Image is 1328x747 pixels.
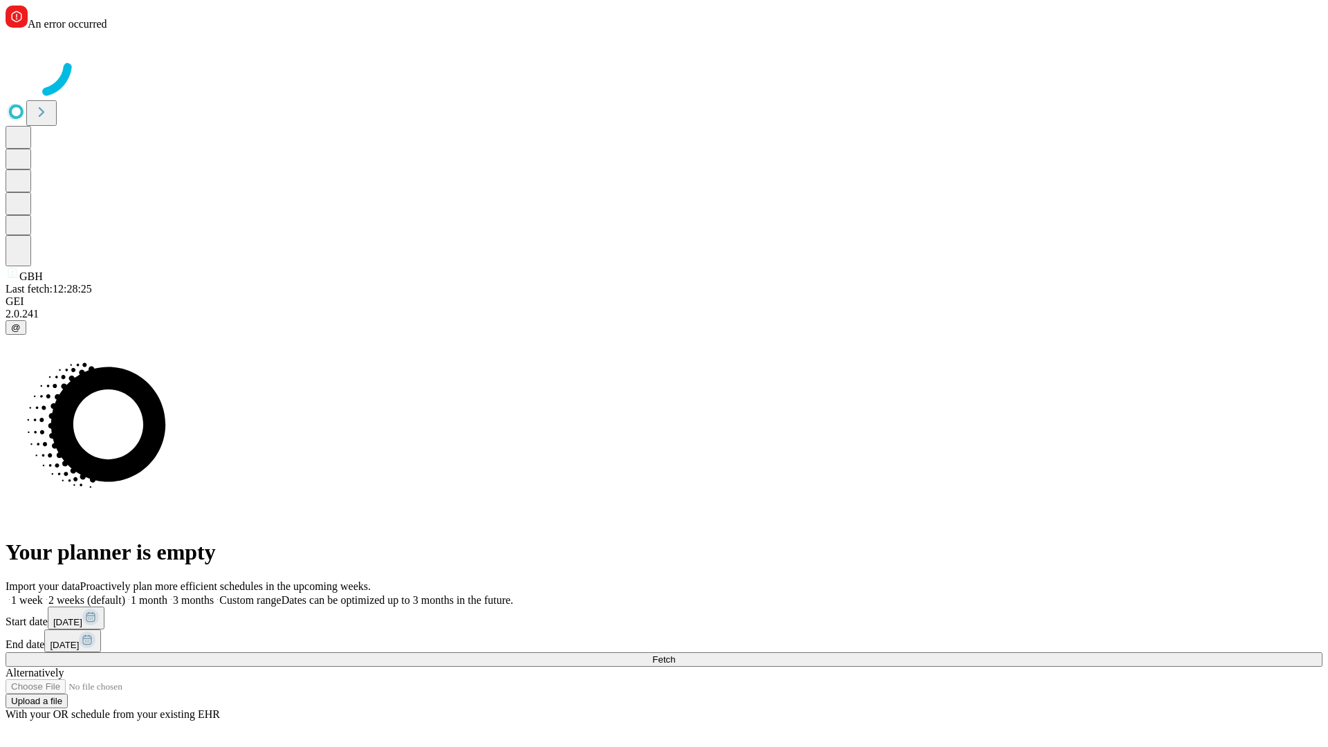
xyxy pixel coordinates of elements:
[6,308,1322,320] div: 2.0.241
[48,594,125,606] span: 2 weeks (default)
[6,320,26,335] button: @
[6,694,68,708] button: Upload a file
[19,270,43,282] span: GBH
[48,607,104,629] button: [DATE]
[44,629,101,652] button: [DATE]
[131,594,167,606] span: 1 month
[53,617,82,627] span: [DATE]
[28,18,107,30] span: An error occurred
[6,629,1322,652] div: End date
[282,594,513,606] span: Dates can be optimized up to 3 months in the future.
[6,283,92,295] span: Last fetch: 12:28:25
[11,594,43,606] span: 1 week
[6,295,1322,308] div: GEI
[6,580,80,592] span: Import your data
[6,708,220,720] span: With your OR schedule from your existing EHR
[652,654,675,665] span: Fetch
[6,667,64,679] span: Alternatively
[173,594,214,606] span: 3 months
[11,322,21,333] span: @
[6,539,1322,565] h1: Your planner is empty
[80,580,371,592] span: Proactively plan more efficient schedules in the upcoming weeks.
[6,607,1322,629] div: Start date
[219,594,281,606] span: Custom range
[6,652,1322,667] button: Fetch
[50,640,79,650] span: [DATE]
